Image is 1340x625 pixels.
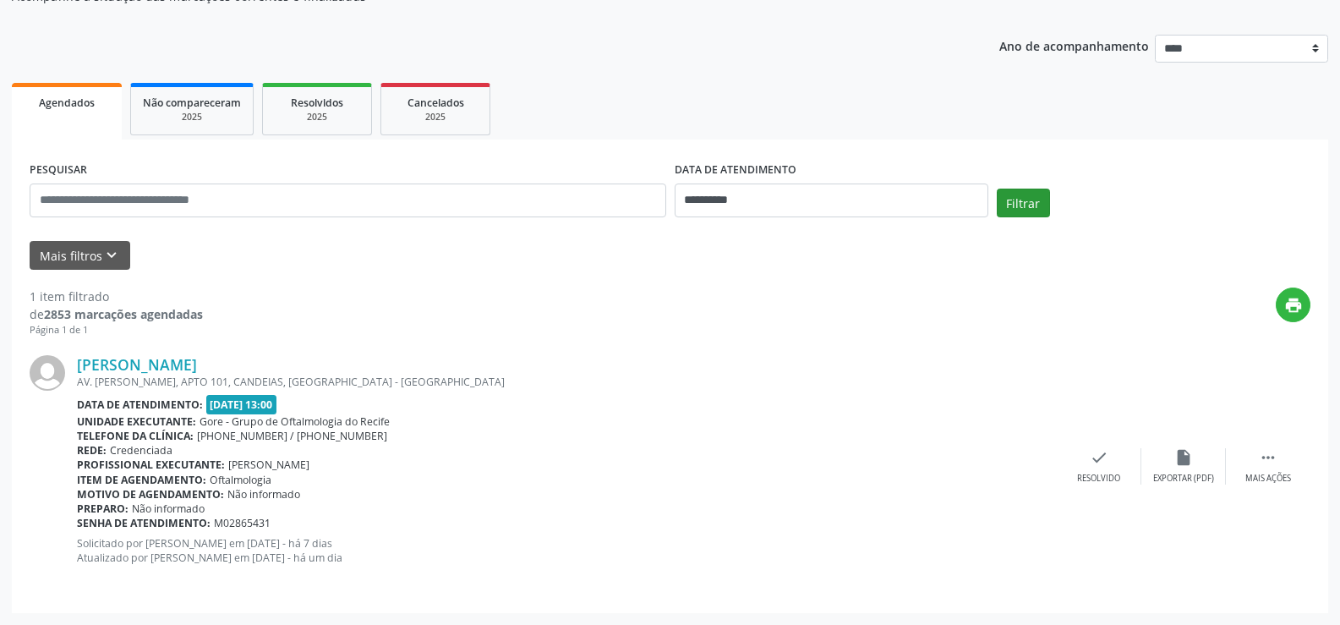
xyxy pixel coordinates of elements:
b: Senha de atendimento: [77,516,211,530]
span: Não informado [227,487,300,502]
i: print [1284,296,1303,315]
b: Item de agendamento: [77,473,206,487]
span: [PHONE_NUMBER] / [PHONE_NUMBER] [197,429,387,443]
span: Não informado [132,502,205,516]
div: 2025 [393,111,478,123]
b: Profissional executante: [77,458,225,472]
span: Não compareceram [143,96,241,110]
span: Cancelados [407,96,464,110]
b: Rede: [77,443,107,458]
b: Unidade executante: [77,414,196,429]
span: [PERSON_NAME] [228,458,309,472]
b: Motivo de agendamento: [77,487,224,502]
div: 2025 [275,111,359,123]
label: PESQUISAR [30,157,87,184]
div: 1 item filtrado [30,288,203,305]
span: Resolvidos [291,96,343,110]
b: Preparo: [77,502,129,516]
i: insert_drive_file [1174,448,1193,467]
span: Oftalmologia [210,473,271,487]
div: Exportar (PDF) [1153,473,1214,485]
div: Mais ações [1245,473,1291,485]
span: M02865431 [214,516,271,530]
label: DATA DE ATENDIMENTO [675,157,796,184]
b: Data de atendimento: [77,397,203,412]
div: 2025 [143,111,241,123]
i:  [1259,448,1277,467]
div: de [30,305,203,323]
div: Página 1 de 1 [30,323,203,337]
i: check [1090,448,1108,467]
button: Filtrar [997,189,1050,217]
div: Resolvido [1077,473,1120,485]
b: Telefone da clínica: [77,429,194,443]
strong: 2853 marcações agendadas [44,306,203,322]
button: print [1276,288,1310,322]
p: Ano de acompanhamento [999,35,1149,56]
i: keyboard_arrow_down [102,246,121,265]
button: Mais filtroskeyboard_arrow_down [30,241,130,271]
a: [PERSON_NAME] [77,355,197,374]
img: img [30,355,65,391]
span: [DATE] 13:00 [206,395,277,414]
div: AV. [PERSON_NAME], APTO 101, CANDEIAS, [GEOGRAPHIC_DATA] - [GEOGRAPHIC_DATA] [77,375,1057,389]
span: Gore - Grupo de Oftalmologia do Recife [200,414,390,429]
span: Agendados [39,96,95,110]
p: Solicitado por [PERSON_NAME] em [DATE] - há 7 dias Atualizado por [PERSON_NAME] em [DATE] - há um... [77,536,1057,565]
span: Credenciada [110,443,172,458]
